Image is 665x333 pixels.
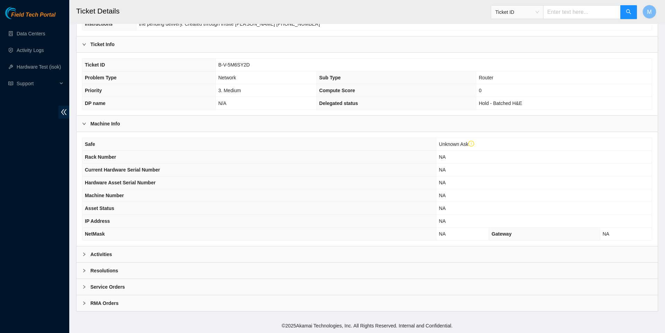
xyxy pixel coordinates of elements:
span: right [82,285,86,289]
span: DP name [85,100,106,106]
span: Unknown Ask [439,141,474,147]
span: double-left [59,106,69,119]
a: Activity Logs [17,47,44,53]
span: Ticket ID [85,62,105,68]
span: 3. Medium [218,88,241,93]
span: right [82,42,86,46]
span: Router [479,75,493,80]
span: Current Hardware Serial Number [85,167,160,173]
span: NetMask [85,231,105,237]
footer: © 2025 Akamai Technologies, Inc. All Rights Reserved. Internal and Confidential. [69,318,665,333]
div: RMA Orders [77,295,658,311]
span: Hold - Batched H&E [479,100,522,106]
b: Ticket Info [90,41,115,48]
span: Safe [85,141,95,147]
span: right [82,301,86,305]
span: read [8,81,13,86]
span: Field Tech Portal [11,12,55,18]
span: NA [439,231,445,237]
a: Hardware Test (isok) [17,64,61,70]
span: Hardware Asset Serial Number [85,180,156,185]
b: Resolutions [90,267,118,274]
span: N/A [218,100,226,106]
span: Rack Number [85,154,116,160]
b: RMA Orders [90,299,118,307]
a: Akamai TechnologiesField Tech Portal [5,12,55,21]
span: search [626,9,631,16]
span: right [82,122,86,126]
button: M [642,5,656,19]
b: Service Orders [90,283,125,291]
span: NA [439,167,445,173]
a: Data Centers [17,31,45,36]
div: Machine Info [77,116,658,132]
span: Machine Number [85,193,124,198]
span: NA [439,180,445,185]
span: Priority [85,88,102,93]
div: Service Orders [77,279,658,295]
div: Resolutions [77,263,658,279]
div: Ticket Info [77,36,658,52]
span: Asset Status [85,205,114,211]
span: B-V-5M6SY2D [218,62,250,68]
span: NA [439,193,445,198]
span: IP Address [85,218,110,224]
span: Support [17,77,57,90]
b: Machine Info [90,120,120,128]
span: Compute Score [319,88,355,93]
span: right [82,252,86,256]
span: M [647,8,651,16]
div: Activities [77,246,658,262]
span: Gateway [491,231,512,237]
span: Sub Type [319,75,341,80]
span: Ticket ID [495,7,539,17]
span: Delegated status [319,100,358,106]
span: exclamation-circle [468,141,475,147]
span: right [82,269,86,273]
span: NA [439,154,445,160]
img: Akamai Technologies [5,7,35,19]
input: Enter text here... [543,5,621,19]
span: NA [439,218,445,224]
span: NA [439,205,445,211]
span: 0 [479,88,481,93]
span: Problem Type [85,75,117,80]
span: NA [603,231,609,237]
b: Activities [90,251,112,258]
span: Network [218,75,236,80]
button: search [620,5,637,19]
